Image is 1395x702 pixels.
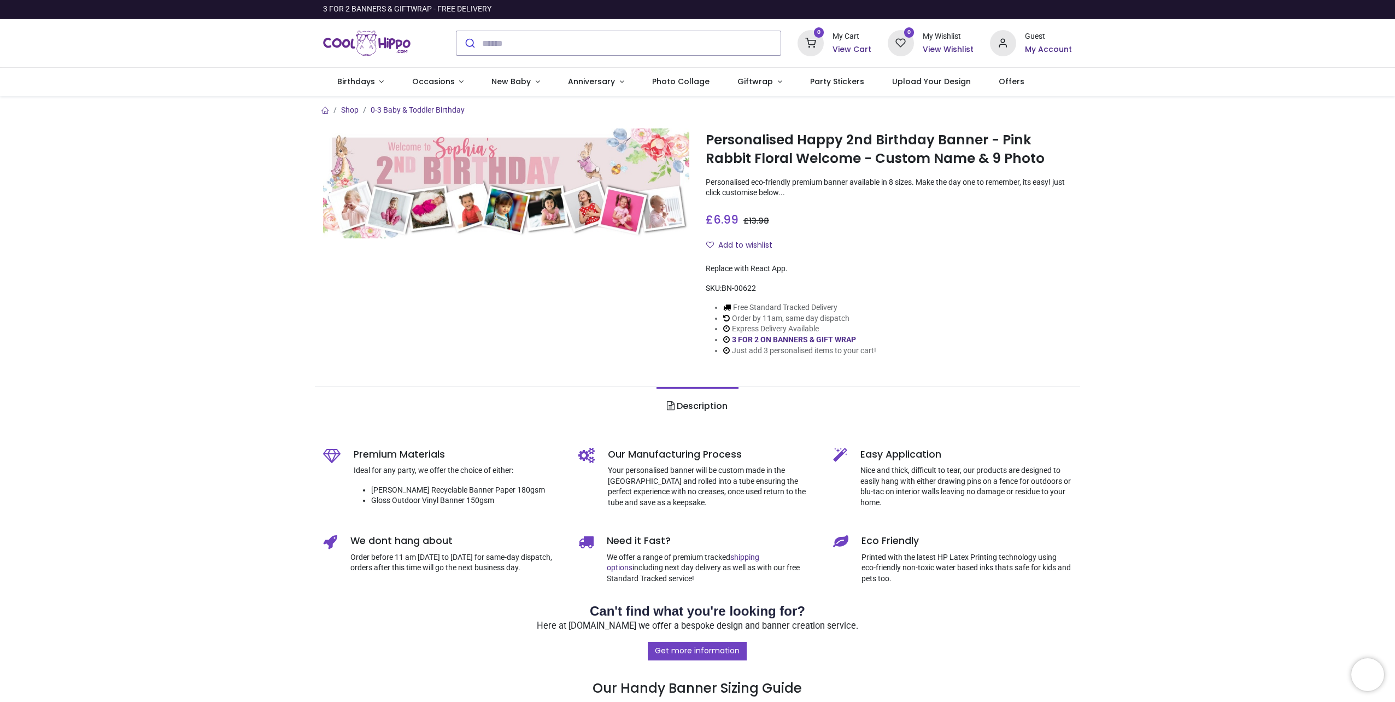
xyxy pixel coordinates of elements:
[810,76,864,87] span: Party Stickers
[861,534,1072,548] h5: Eco Friendly
[323,28,411,58] img: Cool Hippo
[1025,44,1072,55] a: My Account
[412,76,455,87] span: Occasions
[860,465,1072,508] p: Nice and thick, difficult to tear, our products are designed to easily hang with either drawing p...
[723,68,796,96] a: Giftwrap
[814,27,824,38] sup: 0
[1025,31,1072,42] div: Guest
[706,264,1072,274] div: Replace with React App.
[706,177,1072,198] p: Personalised eco-friendly premium banner available in 8 sizes. Make the day one to remember, its ...
[323,641,1072,698] h3: Our Handy Banner Sizing Guide
[478,68,554,96] a: New Baby
[648,642,747,660] a: Get more information
[323,620,1072,633] p: Here at [DOMAIN_NAME] we offer a bespoke design and banner creation service.
[354,448,562,461] h5: Premium Materials
[723,346,876,356] li: Just add 3 personalised items to your cart!
[323,68,398,96] a: Birthdays
[568,76,615,87] span: Anniversary
[723,302,876,313] li: Free Standard Tracked Delivery
[722,284,756,292] span: BN-00622
[398,68,478,96] a: Occasions
[833,31,871,42] div: My Cart
[923,44,974,55] a: View Wishlist
[657,387,738,425] a: Description
[554,68,638,96] a: Anniversary
[491,76,531,87] span: New Baby
[706,236,782,255] button: Add to wishlistAdd to wishlist
[723,313,876,324] li: Order by 11am, same day dispatch
[706,283,1072,294] div: SKU:
[999,76,1024,87] span: Offers
[842,4,1072,15] iframe: Customer reviews powered by Trustpilot
[323,128,689,238] img: Personalised Happy 2nd Birthday Banner - Pink Rabbit Floral Welcome - Custom Name & 9 Photo
[371,106,465,114] a: 0-3 Baby & Toddler Birthday
[350,552,562,574] p: Order before 11 am [DATE] to [DATE] for same-day dispatch, orders after this time will go the nex...
[608,448,817,461] h5: Our Manufacturing Process
[860,448,1072,461] h5: Easy Application
[743,215,769,226] span: £
[904,27,915,38] sup: 0
[749,215,769,226] span: 13.98
[737,76,773,87] span: Giftwrap
[1351,658,1384,691] iframe: Brevo live chat
[608,465,817,508] p: Your personalised banner will be custom made in the [GEOGRAPHIC_DATA] and rolled into a tube ensu...
[371,485,562,496] li: [PERSON_NAME] Recyclable Banner Paper 180gsm
[323,602,1072,621] h2: Can't find what you're looking for?
[713,212,738,227] span: 6.99
[350,534,562,548] h5: We dont hang about
[323,28,411,58] a: Logo of Cool Hippo
[354,465,562,476] p: Ideal for any party, we offer the choice of either:
[652,76,710,87] span: Photo Collage
[607,534,817,548] h5: Need it Fast?
[607,552,817,584] p: We offer a range of premium tracked including next day delivery as well as with our free Standard...
[732,335,856,344] a: 3 FOR 2 ON BANNERS & GIFT WRAP
[798,38,824,47] a: 0
[892,76,971,87] span: Upload Your Design
[706,131,1072,168] h1: Personalised Happy 2nd Birthday Banner - Pink Rabbit Floral Welcome - Custom Name & 9 Photo
[323,4,491,15] div: 3 FOR 2 BANNERS & GIFTWRAP - FREE DELIVERY
[723,324,876,335] li: Express Delivery Available
[706,241,714,249] i: Add to wishlist
[706,212,738,227] span: £
[923,31,974,42] div: My Wishlist
[371,495,562,506] li: Gloss Outdoor Vinyl Banner 150gsm
[888,38,914,47] a: 0
[833,44,871,55] a: View Cart
[861,552,1072,584] p: Printed with the latest HP Latex Printing technology using eco-friendly non-toxic water based ink...
[337,76,375,87] span: Birthdays
[456,31,482,55] button: Submit
[341,106,359,114] a: Shop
